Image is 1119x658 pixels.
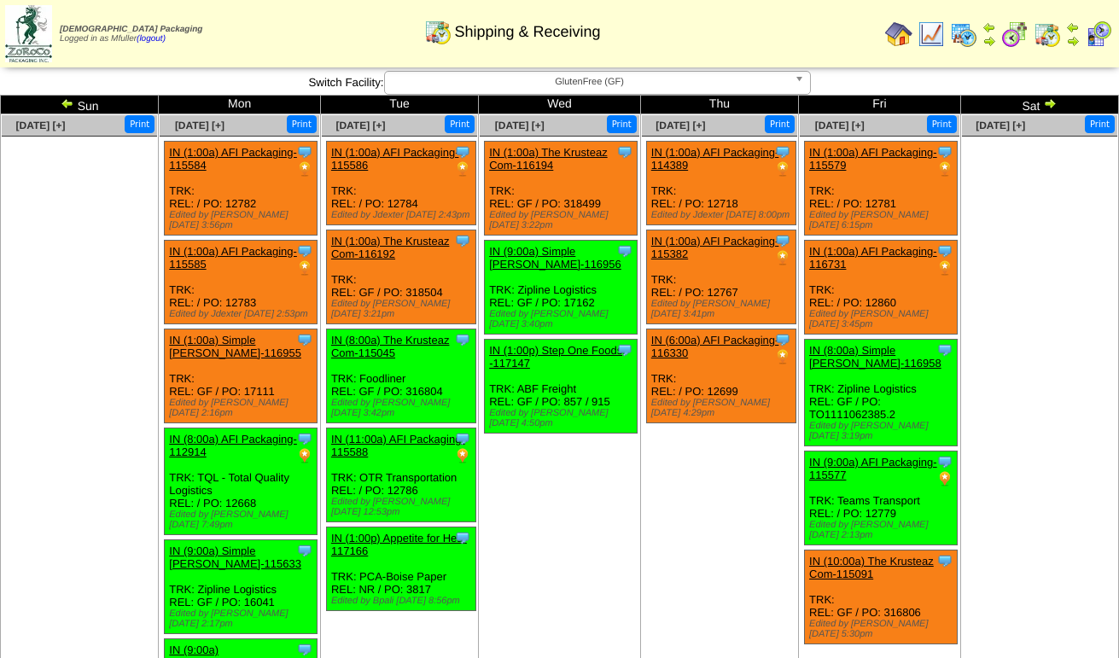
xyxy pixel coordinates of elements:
[424,18,452,45] img: calendarinout.gif
[320,96,478,114] td: Tue
[936,259,953,277] img: PO
[331,497,475,517] div: Edited by [PERSON_NAME] [DATE] 12:53pm
[805,451,958,545] div: TRK: Teams Transport REL: / PO: 12779
[485,340,638,434] div: TRK: ABF Freight REL: GF / PO: 857 / 915
[326,329,475,423] div: TRK: Foodliner REL: GF / PO: 316804
[607,115,637,133] button: Print
[296,242,313,259] img: Tooltip
[175,119,224,131] a: [DATE] [+]
[774,160,791,178] img: PO
[326,142,475,225] div: TRK: REL: / PO: 12784
[445,115,475,133] button: Print
[976,119,1025,131] a: [DATE] [+]
[809,309,957,329] div: Edited by [PERSON_NAME] [DATE] 3:45pm
[165,329,318,423] div: TRK: REL: GF / PO: 17111
[809,245,937,271] a: IN (1:00a) AFI Packaging-116731
[950,20,977,48] img: calendarprod.gif
[296,259,313,277] img: PO
[885,20,912,48] img: home.gif
[296,430,313,447] img: Tooltip
[331,146,459,172] a: IN (1:00a) AFI Packaging-115586
[809,344,941,370] a: IN (8:00a) Simple [PERSON_NAME]-116958
[169,609,317,629] div: Edited by [PERSON_NAME] [DATE] 2:17pm
[1043,96,1057,110] img: arrowright.gif
[982,34,996,48] img: arrowright.gif
[651,334,779,359] a: IN (6:00a) AFI Packaging-116330
[927,115,957,133] button: Print
[165,428,318,535] div: TRK: TQL - Total Quality Logistics REL: / PO: 12668
[454,23,600,41] span: Shipping & Receiving
[805,550,958,644] div: TRK: REL: GF / PO: 316806
[326,527,475,611] div: TRK: PCA-Boise Paper REL: NR / PO: 3817
[392,72,788,92] span: GlutenFree (GF)
[169,334,301,359] a: IN (1:00a) Simple [PERSON_NAME]-116955
[1066,34,1080,48] img: arrowright.gif
[640,96,798,114] td: Thu
[616,341,633,358] img: Tooltip
[137,34,166,44] a: (logout)
[815,119,865,131] a: [DATE] [+]
[454,232,471,249] img: Tooltip
[296,447,313,464] img: PO
[809,520,957,540] div: Edited by [PERSON_NAME] [DATE] 2:13pm
[651,299,796,319] div: Edited by [PERSON_NAME] [DATE] 3:41pm
[489,210,637,230] div: Edited by [PERSON_NAME] [DATE] 3:22pm
[169,146,297,172] a: IN (1:00a) AFI Packaging-115584
[936,552,953,569] img: Tooltip
[805,241,958,335] div: TRK: REL: / PO: 12860
[165,241,318,324] div: TRK: REL: / PO: 12783
[489,408,637,428] div: Edited by [PERSON_NAME] [DATE] 4:50pm
[296,143,313,160] img: Tooltip
[485,142,638,236] div: TRK: REL: GF / PO: 318499
[296,160,313,178] img: PO
[774,232,791,249] img: Tooltip
[169,245,297,271] a: IN (1:00a) AFI Packaging-115585
[61,96,74,110] img: arrowleft.gif
[616,143,633,160] img: Tooltip
[918,20,945,48] img: line_graph.gif
[489,146,608,172] a: IN (1:00a) The Krusteaz Com-116194
[809,619,957,639] div: Edited by [PERSON_NAME] [DATE] 5:30pm
[16,119,66,131] a: [DATE] [+]
[651,146,779,172] a: IN (1:00a) AFI Packaging-114389
[651,398,796,418] div: Edited by [PERSON_NAME] [DATE] 4:29pm
[454,529,471,546] img: Tooltip
[646,142,796,225] div: TRK: REL: / PO: 12718
[616,242,633,259] img: Tooltip
[489,344,626,370] a: IN (1:00p) Step One Foods, -117147
[651,210,796,220] div: Edited by Jdexter [DATE] 8:00pm
[936,341,953,358] img: Tooltip
[335,119,385,131] a: [DATE] [+]
[936,143,953,160] img: Tooltip
[169,309,317,319] div: Edited by Jdexter [DATE] 2:53pm
[331,299,475,319] div: Edited by [PERSON_NAME] [DATE] 3:21pm
[296,641,313,658] img: Tooltip
[936,160,953,178] img: PO
[765,115,795,133] button: Print
[982,20,996,34] img: arrowleft.gif
[799,96,961,114] td: Fri
[5,5,52,62] img: zoroco-logo-small.webp
[169,544,301,570] a: IN (9:00a) Simple [PERSON_NAME]-115633
[454,331,471,348] img: Tooltip
[479,96,641,114] td: Wed
[651,235,779,260] a: IN (1:00a) AFI Packaging-115382
[60,25,202,34] span: [DEMOGRAPHIC_DATA] Packaging
[656,119,705,131] a: [DATE] [+]
[454,430,471,447] img: Tooltip
[1034,20,1061,48] img: calendarinout.gif
[169,510,317,530] div: Edited by [PERSON_NAME] [DATE] 7:49pm
[454,143,471,160] img: Tooltip
[774,331,791,348] img: Tooltip
[331,433,465,458] a: IN (11:00a) AFI Packaging-115588
[326,230,475,324] div: TRK: REL: GF / PO: 318504
[936,242,953,259] img: Tooltip
[936,453,953,470] img: Tooltip
[326,428,475,522] div: TRK: OTR Transportation REL: / PO: 12786
[495,119,545,131] a: [DATE] [+]
[809,146,937,172] a: IN (1:00a) AFI Packaging-115579
[774,143,791,160] img: Tooltip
